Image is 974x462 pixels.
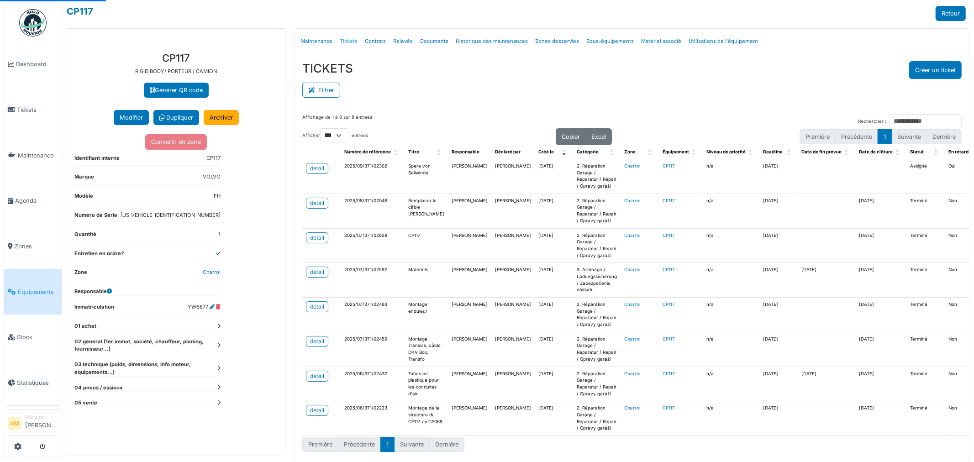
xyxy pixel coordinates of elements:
[759,194,798,228] td: [DATE]
[4,360,62,406] a: Statistiques
[663,233,675,238] a: CP117
[341,332,405,367] td: 2025/07/371/02459
[491,367,535,401] td: [PERSON_NAME]
[341,367,405,401] td: 2025/06/371/02432
[535,401,573,436] td: [DATE]
[748,145,754,159] span: Niveau de priorité: Activate to sort
[204,110,239,125] a: Archiver
[759,401,798,436] td: [DATE]
[706,149,746,154] span: Niveau de priorité
[310,199,324,207] div: detail
[361,31,390,52] a: Contrats
[25,414,58,433] li: [PERSON_NAME]
[306,232,328,243] a: detail
[562,133,580,140] span: Copier
[906,367,945,401] td: Terminé
[759,367,798,401] td: [DATE]
[556,128,586,145] button: Copier
[302,61,353,75] h3: TICKETS
[203,173,221,181] dd: VOLVO
[4,269,62,315] a: Équipements
[448,159,491,194] td: [PERSON_NAME]
[532,31,583,52] a: Zones desservies
[15,242,58,251] span: Zones
[15,196,58,205] span: Agenda
[801,149,842,154] span: Date de fin prévue
[895,145,901,159] span: Date de clôture: Activate to sort
[759,332,798,367] td: [DATE]
[8,414,58,436] a: AM Manager[PERSON_NAME]
[577,149,599,154] span: Catégorie
[538,149,554,154] span: Créé le
[624,371,640,376] a: Charroi
[800,129,962,144] nav: pagination
[452,31,532,52] a: Historique des maintenances
[855,194,906,228] td: [DATE]
[341,194,405,228] td: 2025/08/371/02048
[306,301,328,312] a: detail
[437,145,442,159] span: Titre: Activate to sort
[390,31,416,52] a: Relevés
[416,31,452,52] a: Documents
[74,399,221,407] dt: 05 vente
[74,173,94,184] dt: Marque
[624,163,640,168] a: Charroi
[341,228,405,263] td: 2025/07/371/02628
[203,269,221,275] a: Charroi
[302,114,372,128] div: Affichage de 1 à 8 sur 8 entrées
[855,228,906,263] td: [DATE]
[585,128,612,145] button: Excel
[74,68,278,75] p: RIGID BODY/ PORTEUR / CAMION
[855,263,906,298] td: [DATE]
[306,336,328,347] a: detail
[663,198,675,203] a: CP117
[906,159,945,194] td: Assigné
[855,332,906,367] td: [DATE]
[405,194,448,228] td: Remplacer le câble [PERSON_NAME]
[491,298,535,332] td: [PERSON_NAME]
[535,194,573,228] td: [DATE]
[448,332,491,367] td: [PERSON_NAME]
[583,31,637,52] a: Sous-équipements
[310,372,324,380] div: detail
[310,268,324,276] div: detail
[341,298,405,332] td: 2025/07/371/02463
[74,361,221,376] dt: 03 technique (poids, dimensions, info moteur, équipements...)
[703,401,759,436] td: n/a
[306,267,328,278] a: detail
[405,367,448,401] td: Tubes en plastique pour les conduites d'air
[341,401,405,436] td: 2025/06/371/02223
[906,194,945,228] td: Terminé
[302,83,340,98] button: Filtrer
[663,163,675,168] a: CP117
[663,371,675,376] a: CP117
[452,149,479,154] span: Responsable
[663,149,689,154] span: Équipement
[25,414,58,420] div: Manager
[906,401,945,436] td: Terminé
[663,302,675,307] a: CP117
[302,437,464,452] nav: pagination
[663,336,675,341] a: CP117
[878,129,892,144] button: 1
[663,267,675,272] a: CP117
[759,159,798,194] td: [DATE]
[4,87,62,133] a: Tickets
[8,417,21,430] li: AM
[336,31,361,52] a: Tickets
[798,263,855,298] td: [DATE]
[4,315,62,360] a: Stock
[341,263,405,298] td: 2025/07/371/02592
[624,302,640,307] a: Charroi
[573,367,621,401] td: 2. Réparation Garage / Reparatur / Repair / Opravy garáží
[448,401,491,436] td: [PERSON_NAME]
[19,9,47,37] img: Badge_color-CXgf-gQk.svg
[405,401,448,436] td: Montage de la structure du CP117 ex CP068
[74,250,124,261] dt: Entretien en ordre?
[663,405,675,410] a: CP117
[934,145,939,159] span: Statut: Activate to sort
[759,228,798,263] td: [DATE]
[491,194,535,228] td: [PERSON_NAME]
[910,149,924,154] span: Statut
[535,263,573,298] td: [DATE]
